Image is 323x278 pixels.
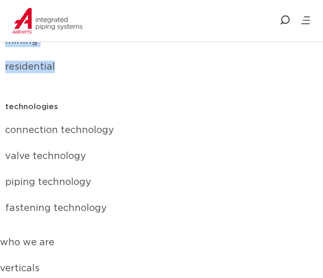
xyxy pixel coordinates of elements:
[5,169,318,195] a: piping technology
[5,54,318,80] a: residential
[5,143,318,169] a: valve technology
[5,195,318,221] a: fastening technology
[5,117,318,143] a: connection technology
[5,99,58,115] h5: technologies
[5,117,318,221] nav: Menu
